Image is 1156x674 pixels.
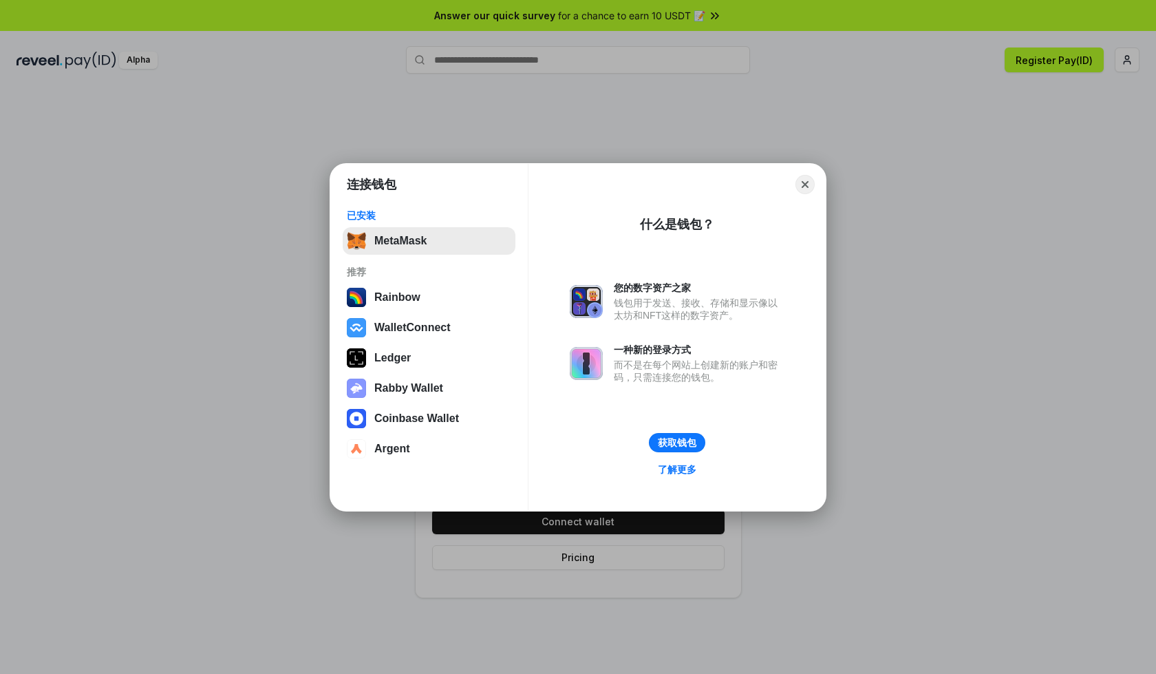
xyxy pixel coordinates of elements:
[650,461,705,478] a: 了解更多
[570,285,603,318] img: svg+xml,%3Csvg%20xmlns%3D%22http%3A%2F%2Fwww.w3.org%2F2000%2Fsvg%22%20fill%3D%22none%22%20viewBox...
[374,412,459,425] div: Coinbase Wallet
[374,443,410,455] div: Argent
[374,235,427,247] div: MetaMask
[570,347,603,380] img: svg+xml,%3Csvg%20xmlns%3D%22http%3A%2F%2Fwww.w3.org%2F2000%2Fsvg%22%20fill%3D%22none%22%20viewBox...
[343,405,515,432] button: Coinbase Wallet
[658,463,696,476] div: 了解更多
[347,231,366,251] img: svg+xml,%3Csvg%20fill%3D%22none%22%20height%3D%2233%22%20viewBox%3D%220%200%2035%2033%22%20width%...
[343,375,515,402] button: Rabby Wallet
[347,288,366,307] img: svg+xml,%3Csvg%20width%3D%22120%22%20height%3D%22120%22%20viewBox%3D%220%200%20120%20120%22%20fil...
[374,352,411,364] div: Ledger
[347,348,366,368] img: svg+xml,%3Csvg%20xmlns%3D%22http%3A%2F%2Fwww.w3.org%2F2000%2Fsvg%22%20width%3D%2228%22%20height%3...
[374,291,420,304] div: Rainbow
[343,227,515,255] button: MetaMask
[347,318,366,337] img: svg+xml,%3Csvg%20width%3D%2228%22%20height%3D%2228%22%20viewBox%3D%220%200%2028%2028%22%20fill%3D...
[614,297,784,322] div: 钱包用于发送、接收、存储和显示像以太坊和NFT这样的数字资产。
[343,435,515,463] button: Argent
[649,433,705,452] button: 获取钱包
[658,436,696,449] div: 获取钱包
[347,409,366,428] img: svg+xml,%3Csvg%20width%3D%2228%22%20height%3D%2228%22%20viewBox%3D%220%200%2028%2028%22%20fill%3D...
[343,344,515,372] button: Ledger
[347,379,366,398] img: svg+xml,%3Csvg%20xmlns%3D%22http%3A%2F%2Fwww.w3.org%2F2000%2Fsvg%22%20fill%3D%22none%22%20viewBox...
[614,359,784,383] div: 而不是在每个网站上创建新的账户和密码，只需连接您的钱包。
[374,322,451,334] div: WalletConnect
[347,439,366,459] img: svg+xml,%3Csvg%20width%3D%2228%22%20height%3D%2228%22%20viewBox%3D%220%200%2028%2028%22%20fill%3D...
[347,266,511,278] div: 推荐
[374,382,443,394] div: Rabby Wallet
[640,216,714,233] div: 什么是钱包？
[343,314,515,341] button: WalletConnect
[614,344,784,356] div: 一种新的登录方式
[343,284,515,311] button: Rainbow
[347,176,396,193] h1: 连接钱包
[614,282,784,294] div: 您的数字资产之家
[795,175,815,194] button: Close
[347,209,511,222] div: 已安装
